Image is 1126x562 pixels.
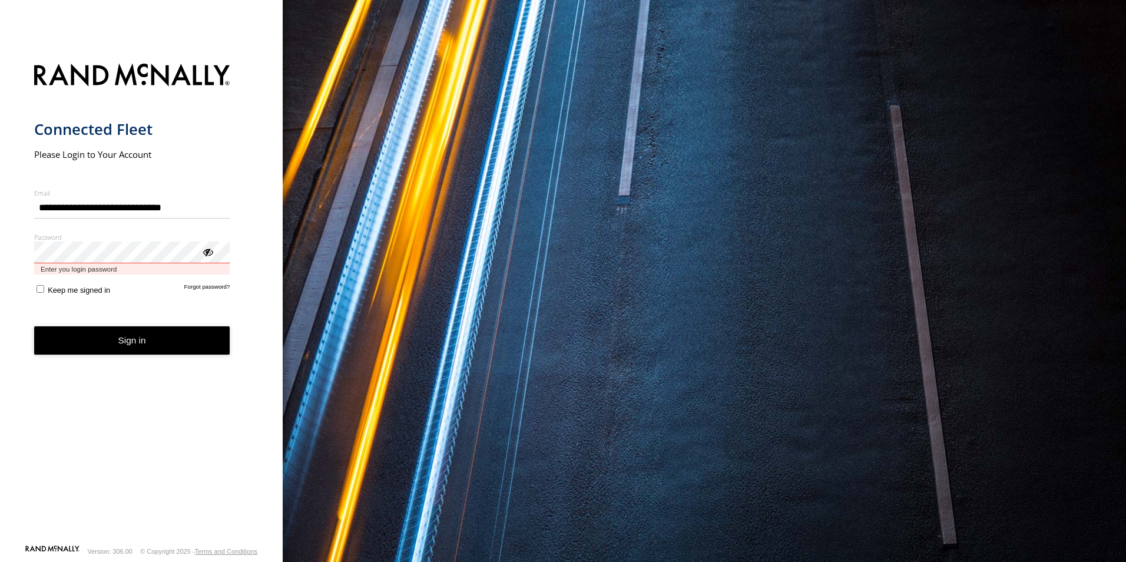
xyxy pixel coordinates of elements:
form: main [34,57,249,544]
button: Sign in [34,326,230,355]
a: Visit our Website [25,546,80,557]
span: Enter you login password [34,263,230,275]
input: Keep me signed in [37,285,44,293]
h2: Please Login to Your Account [34,148,230,160]
img: Rand McNally [34,61,230,91]
a: Forgot password? [184,283,230,295]
h1: Connected Fleet [34,120,230,139]
label: Password [34,233,230,242]
label: Email [34,189,230,197]
div: ViewPassword [201,246,213,257]
div: Version: 306.00 [88,548,133,555]
div: © Copyright 2025 - [140,548,257,555]
a: Terms and Conditions [195,548,257,555]
span: Keep me signed in [48,286,110,295]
